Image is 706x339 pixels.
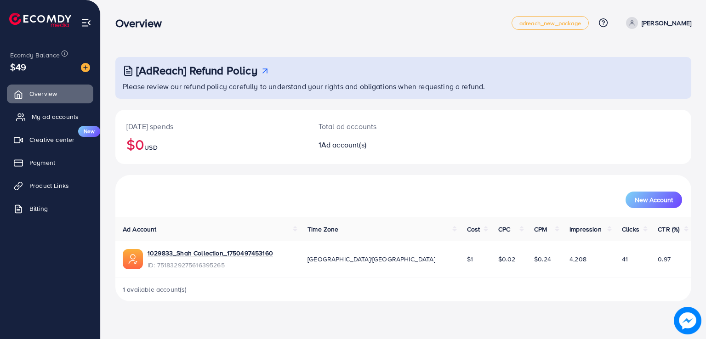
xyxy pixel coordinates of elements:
[307,225,338,234] span: Time Zone
[498,254,516,264] span: $0.02
[123,225,157,234] span: Ad Account
[126,136,296,153] h2: $0
[126,121,296,132] p: [DATE] spends
[29,204,48,213] span: Billing
[29,89,57,98] span: Overview
[569,225,602,234] span: Impression
[148,249,273,258] a: 1029833_Shah Collection_1750497453160
[81,17,91,28] img: menu
[7,85,93,103] a: Overview
[29,158,55,167] span: Payment
[658,254,671,264] span: 0.97
[7,130,93,149] a: Creative centerNew
[626,192,682,208] button: New Account
[319,141,440,149] h2: 1
[148,260,273,270] span: ID: 7518329275616395265
[7,153,93,172] a: Payment
[498,225,510,234] span: CPC
[123,285,187,294] span: 1 available account(s)
[674,307,701,334] img: image
[7,107,93,126] a: My ad accounts
[7,199,93,218] a: Billing
[81,63,90,72] img: image
[9,13,71,27] img: logo
[321,140,366,150] span: Ad account(s)
[622,17,691,29] a: [PERSON_NAME]
[10,60,26,73] span: $49
[622,254,628,264] span: 41
[307,254,435,264] span: [GEOGRAPHIC_DATA]/[GEOGRAPHIC_DATA]
[467,225,480,234] span: Cost
[123,249,143,269] img: ic-ads-acc.e4c84228.svg
[642,17,691,28] p: [PERSON_NAME]
[144,143,157,152] span: USD
[123,81,686,92] p: Please review our refund policy carefully to understand your rights and obligations when requesti...
[512,16,589,30] a: adreach_new_package
[467,254,473,264] span: $1
[534,225,547,234] span: CPM
[622,225,639,234] span: Clicks
[519,20,581,26] span: adreach_new_package
[136,64,257,77] h3: [AdReach] Refund Policy
[7,176,93,195] a: Product Links
[10,51,60,60] span: Ecomdy Balance
[319,121,440,132] p: Total ad accounts
[534,254,551,264] span: $0.24
[658,225,679,234] span: CTR (%)
[78,126,100,137] span: New
[635,197,673,203] span: New Account
[569,254,586,264] span: 4,208
[29,135,74,144] span: Creative center
[115,17,169,30] h3: Overview
[29,181,69,190] span: Product Links
[32,112,79,121] span: My ad accounts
